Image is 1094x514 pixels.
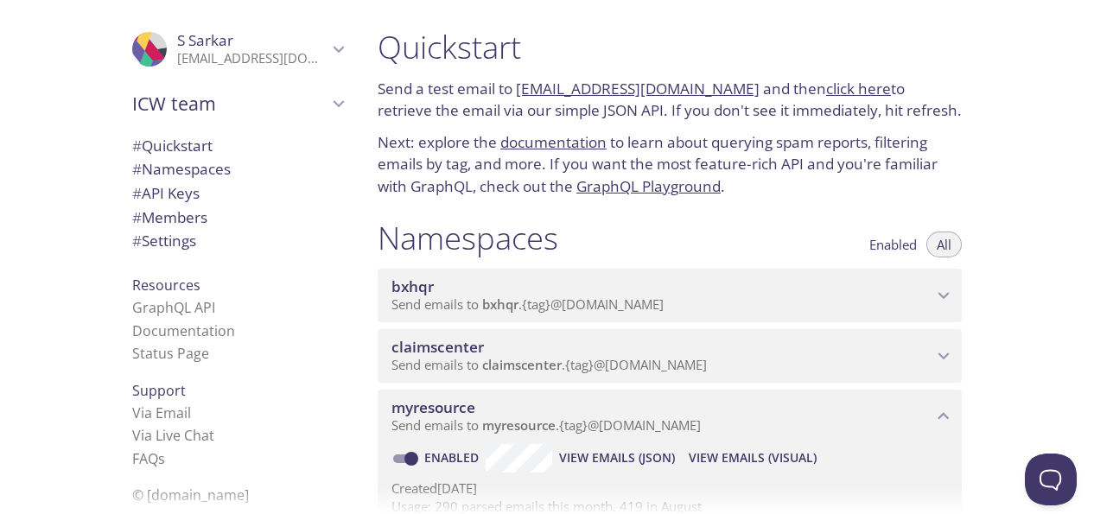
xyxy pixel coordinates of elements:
[516,79,760,98] a: [EMAIL_ADDRESS][DOMAIN_NAME]
[391,356,707,373] span: Send emails to . {tag} @[DOMAIN_NAME]
[391,337,484,357] span: claimscenter
[132,207,207,227] span: Members
[132,403,191,422] a: Via Email
[378,131,962,198] p: Next: explore the to learn about querying spam reports, filtering emails by tag, and more. If you...
[378,390,962,443] div: myresource namespace
[132,92,328,116] span: ICW team
[132,426,214,445] a: Via Live Chat
[132,344,209,363] a: Status Page
[118,81,357,126] div: ICW team
[132,276,200,295] span: Resources
[391,397,475,417] span: myresource
[118,181,357,206] div: API Keys
[378,329,962,383] div: claimscenter namespace
[132,321,235,340] a: Documentation
[859,232,927,257] button: Enabled
[391,416,701,434] span: Send emails to . {tag} @[DOMAIN_NAME]
[132,136,213,155] span: Quickstart
[132,159,231,179] span: Namespaces
[118,206,357,230] div: Members
[177,30,233,50] span: S Sarkar
[500,132,607,152] a: documentation
[552,444,682,472] button: View Emails (JSON)
[378,28,962,67] h1: Quickstart
[132,381,186,400] span: Support
[132,159,142,179] span: #
[378,269,962,322] div: bxhqr namespace
[132,207,142,227] span: #
[158,449,165,468] span: s
[576,176,721,196] a: GraphQL Playground
[482,356,562,373] span: claimscenter
[1025,454,1077,505] iframe: Help Scout Beacon - Open
[682,444,824,472] button: View Emails (Visual)
[132,183,200,203] span: API Keys
[378,78,962,122] p: Send a test email to and then to retrieve the email via our simple JSON API. If you don't see it ...
[391,295,664,313] span: Send emails to . {tag} @[DOMAIN_NAME]
[482,416,556,434] span: myresource
[926,232,962,257] button: All
[378,219,558,257] h1: Namespaces
[177,50,328,67] p: [EMAIL_ADDRESS][DOMAIN_NAME]
[689,447,817,468] span: View Emails (Visual)
[132,183,142,203] span: #
[118,157,357,181] div: Namespaces
[118,229,357,253] div: Team Settings
[132,231,196,251] span: Settings
[132,449,165,468] a: FAQ
[422,449,486,466] a: Enabled
[132,298,215,317] a: GraphQL API
[132,136,142,155] span: #
[391,276,434,296] span: bxhqr
[118,134,357,158] div: Quickstart
[118,21,357,78] div: S Sarkar
[559,447,675,468] span: View Emails (JSON)
[391,479,948,498] p: Created [DATE]
[826,79,891,98] a: click here
[132,231,142,251] span: #
[482,295,518,313] span: bxhqr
